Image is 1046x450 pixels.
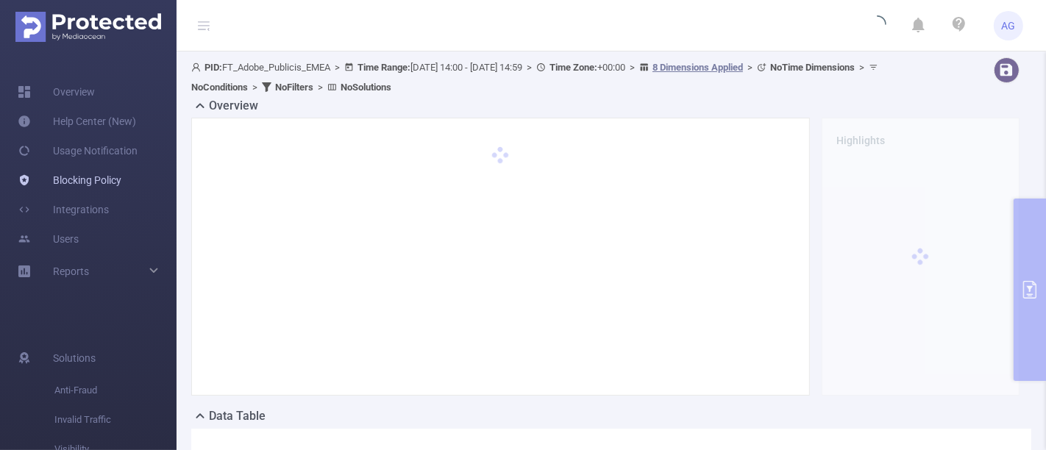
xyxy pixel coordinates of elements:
a: Help Center (New) [18,107,136,136]
span: Anti-Fraud [54,376,177,405]
span: FT_Adobe_Publicis_EMEA [DATE] 14:00 - [DATE] 14:59 +00:00 [191,62,882,93]
a: Overview [18,77,95,107]
span: > [625,62,639,73]
b: PID: [204,62,222,73]
span: > [855,62,869,73]
h2: Overview [209,97,258,115]
span: > [743,62,757,73]
a: Integrations [18,195,109,224]
b: No Conditions [191,82,248,93]
a: Users [18,224,79,254]
img: Protected Media [15,12,161,42]
b: Time Range: [357,62,410,73]
span: Solutions [53,343,96,373]
h2: Data Table [209,407,266,425]
span: Invalid Traffic [54,405,177,435]
a: Blocking Policy [18,165,121,195]
a: Usage Notification [18,136,138,165]
span: > [248,82,262,93]
i: icon: loading [869,15,886,36]
span: > [522,62,536,73]
b: No Time Dimensions [770,62,855,73]
span: > [313,82,327,93]
span: AG [1002,11,1016,40]
b: No Filters [275,82,313,93]
span: Reports [53,265,89,277]
span: > [330,62,344,73]
i: icon: user [191,63,204,72]
u: 8 Dimensions Applied [652,62,743,73]
a: Reports [53,257,89,286]
b: No Solutions [341,82,391,93]
b: Time Zone: [549,62,597,73]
